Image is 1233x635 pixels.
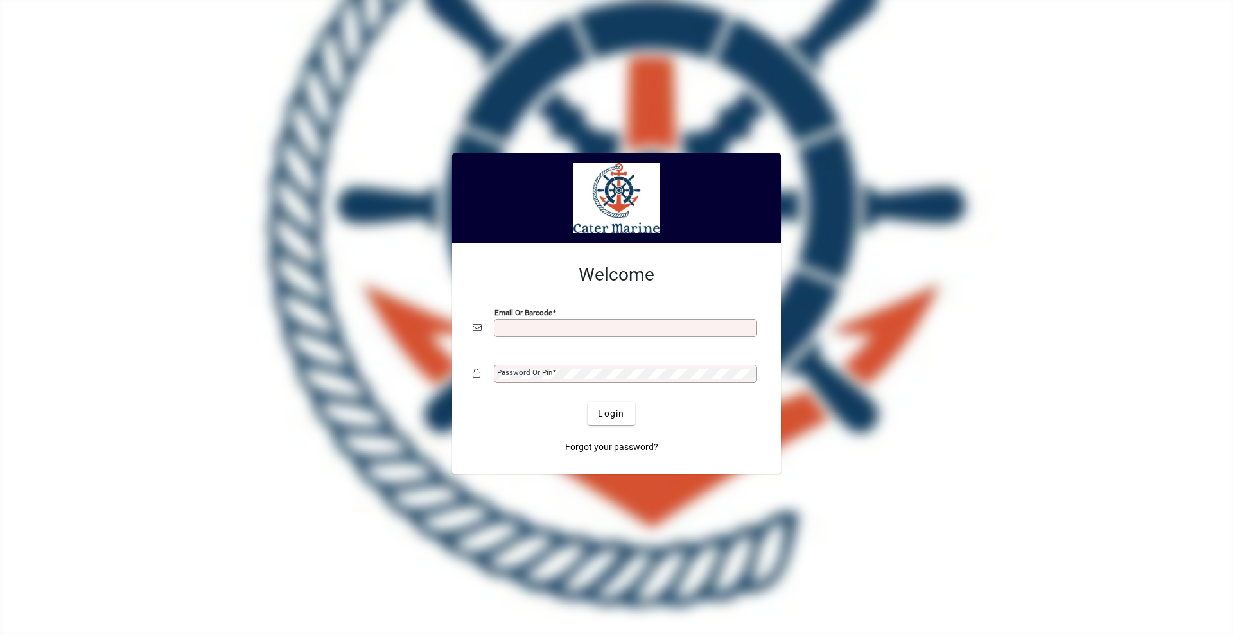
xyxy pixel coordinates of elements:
[588,402,634,425] button: Login
[565,440,658,454] span: Forgot your password?
[497,368,552,377] mat-label: Password or Pin
[473,264,760,286] h2: Welcome
[560,435,663,458] a: Forgot your password?
[598,407,624,421] span: Login
[494,308,552,317] mat-label: Email or Barcode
